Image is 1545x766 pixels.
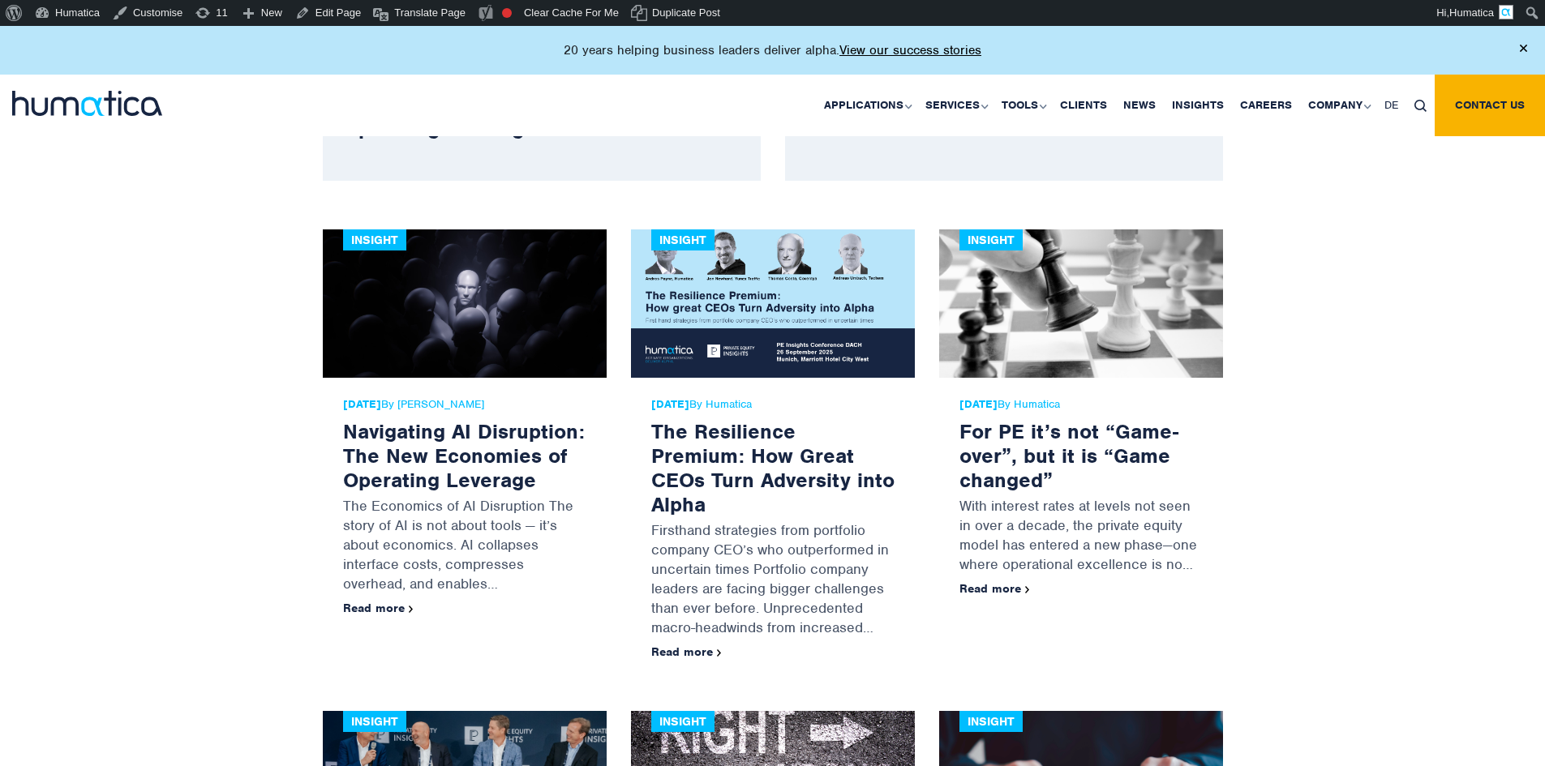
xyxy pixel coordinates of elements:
div: Insight [651,711,715,732]
a: Read more [959,581,1030,596]
a: Tools [994,75,1052,136]
img: search_icon [1414,100,1427,112]
strong: [DATE] [651,397,689,411]
span: By [PERSON_NAME] [343,398,586,411]
p: 20 years helping business leaders deliver alpha. [564,42,981,58]
a: View our success stories [839,42,981,58]
a: Navigating AI Disruption: The New Economies of Operating Leverage [343,418,585,493]
a: News [1115,75,1164,136]
div: Insight [651,229,715,250]
img: For PE it’s not “Game-over”, but it is “Game changed” [939,229,1223,378]
p: Firsthand strategies from portfolio company CEO’s who outperformed in uncertain times Portfolio c... [651,516,895,645]
span: DE [1384,98,1398,112]
img: arrowicon [1025,586,1030,593]
a: Company [1300,75,1376,136]
a: Read more [343,601,414,615]
div: Needs improvement [502,8,512,18]
strong: [DATE] [343,397,381,411]
img: arrowicon [717,649,722,657]
img: arrowicon [409,606,414,613]
img: Navigating AI Disruption: The New Economies of Operating Leverage [323,229,607,378]
p: The Economics of AI Disruption The story of AI is not about tools — it’s about economics. AI coll... [343,492,586,601]
div: Insight [959,229,1023,250]
a: Services [917,75,994,136]
img: The Resilience Premium: How Great CEOs Turn Adversity into Alpha [631,229,915,378]
a: Read more [651,644,722,659]
a: Insights [1164,75,1232,136]
strong: [DATE] [959,397,998,411]
a: Applications [816,75,917,136]
span: Humatica [1449,6,1494,19]
p: With interest rates at levels not seen in over a decade, the private equity model has entered a n... [959,492,1203,582]
a: The Resilience Premium: How Great CEOs Turn Adversity into Alpha [651,418,895,517]
a: For PE it’s not “Game-over”, but it is “Game changed” [959,418,1178,493]
div: Insight [343,711,406,732]
div: Insight [959,711,1023,732]
img: logo [12,91,162,116]
a: Careers [1232,75,1300,136]
span: By Humatica [651,398,895,411]
span: By Humatica [959,398,1203,411]
a: DE [1376,75,1406,136]
div: Insight [343,229,406,250]
a: Clients [1052,75,1115,136]
a: Contact us [1435,75,1545,136]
